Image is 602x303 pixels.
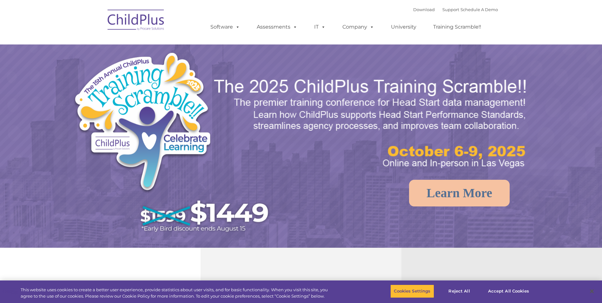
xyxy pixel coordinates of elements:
[336,21,380,33] a: Company
[427,21,487,33] a: Training Scramble!!
[442,7,459,12] a: Support
[485,285,533,298] button: Accept All Cookies
[585,284,599,298] button: Close
[204,21,246,33] a: Software
[390,285,434,298] button: Cookies Settings
[460,7,498,12] a: Schedule A Demo
[440,285,479,298] button: Reject All
[250,21,304,33] a: Assessments
[104,5,168,37] img: ChildPlus by Procare Solutions
[409,180,510,206] a: Learn More
[21,287,331,299] div: This website uses cookies to create a better user experience, provide statistics about user visit...
[385,21,423,33] a: University
[413,7,498,12] font: |
[308,21,332,33] a: IT
[413,7,435,12] a: Download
